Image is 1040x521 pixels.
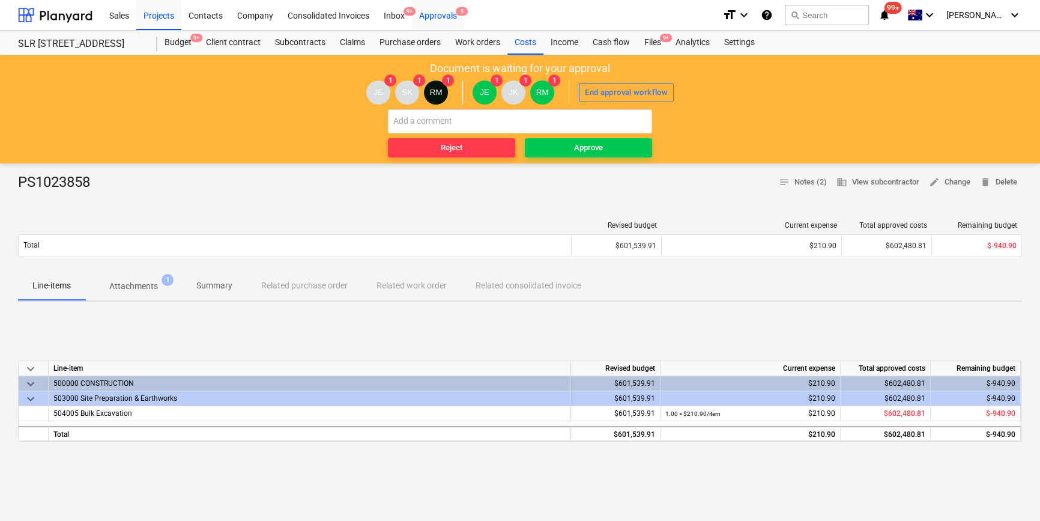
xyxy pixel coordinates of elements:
[717,31,762,55] a: Settings
[637,31,668,55] a: Files9+
[570,406,661,421] div: $601,539.91
[413,75,425,87] span: 1
[388,109,652,133] input: Add a comment
[884,2,902,14] span: 99+
[931,426,1021,441] div: $-940.90
[980,175,1017,189] span: Delete
[878,8,890,22] i: notifications
[509,88,518,97] span: JK
[530,81,554,105] div: Rowan MacDonald
[480,88,489,97] span: JE
[109,280,158,293] p: Attachments
[975,173,1022,192] button: Delete
[570,391,661,406] div: $601,539.91
[548,75,560,87] span: 1
[402,88,413,97] span: SK
[190,34,202,42] span: 9+
[571,236,661,255] div: $601,539.91
[931,391,1021,406] div: $-940.90
[841,236,931,255] div: $602,480.81
[832,173,924,192] button: View subcontractor
[23,377,38,391] span: keyboard_arrow_down
[937,221,1017,230] div: Remaining budget
[53,376,565,391] div: 500000 CONSTRUCTION
[53,409,132,418] span: 504005 Bulk Excavation
[665,376,835,391] div: $210.90
[384,75,396,87] span: 1
[18,173,100,192] div: PS1023858
[841,426,931,441] div: $602,480.81
[23,362,38,376] span: keyboard_arrow_down
[929,175,970,189] span: Change
[946,10,1006,20] span: [PERSON_NAME]
[980,463,1040,521] iframe: Chat Widget
[424,81,448,105] div: Rowan MacDonald
[665,391,835,406] div: $210.90
[49,426,570,441] div: Total
[980,177,991,187] span: delete
[366,81,390,105] div: Jason Escobar
[1008,8,1022,22] i: keyboard_arrow_down
[388,138,515,157] button: Reject
[525,138,652,157] button: Approve
[929,177,940,187] span: edit
[519,75,531,87] span: 1
[501,81,525,105] div: John Keane
[931,376,1021,391] div: $-940.90
[585,86,668,100] div: End approval workflow
[157,31,199,55] a: Budget9+
[491,75,503,87] span: 1
[23,240,40,251] p: Total
[841,361,931,376] div: Total approved costs
[430,61,610,76] p: Document is waiting for your approval
[333,31,372,55] div: Claims
[442,75,454,87] span: 1
[574,141,603,155] div: Approve
[665,410,721,417] small: 1.00 × $210.90 / item
[785,5,869,25] button: Search
[987,242,1017,250] span: $-940.90
[884,409,925,418] span: $602,480.81
[395,81,419,105] div: Sean Keane
[585,31,637,55] a: Cash flow
[922,8,937,22] i: keyboard_arrow_down
[836,177,847,187] span: business
[372,31,448,55] a: Purchase orders
[473,81,497,105] div: Jason Escobar
[543,31,585,55] a: Income
[536,88,549,97] span: RM
[722,8,737,22] i: format_size
[779,177,790,187] span: notes
[18,38,143,50] div: SLR [STREET_ADDRESS]
[49,361,570,376] div: Line-item
[157,31,199,55] div: Budget
[373,88,383,97] span: JE
[924,173,975,192] button: Change
[665,427,835,442] div: $210.90
[841,376,931,391] div: $602,480.81
[23,392,38,406] span: keyboard_arrow_down
[841,391,931,406] div: $602,480.81
[576,221,657,230] div: Revised budget
[570,376,661,391] div: $601,539.91
[448,31,507,55] a: Work orders
[790,10,800,20] span: search
[986,409,1015,418] span: $-940.90
[667,242,836,250] div: $210.90
[847,221,927,230] div: Total approved costs
[661,361,841,376] div: Current expense
[737,8,751,22] i: keyboard_arrow_down
[660,34,672,42] span: 9+
[668,31,717,55] a: Analytics
[931,361,1021,376] div: Remaining budget
[637,31,668,55] div: Files
[665,406,835,421] div: $210.90
[32,279,71,292] p: Line-items
[570,361,661,376] div: Revised budget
